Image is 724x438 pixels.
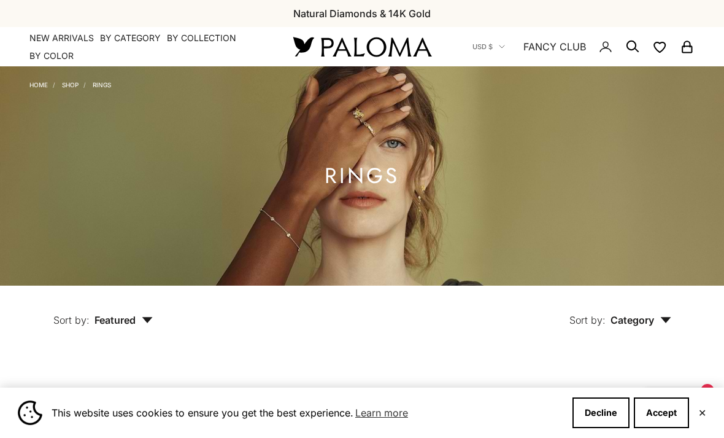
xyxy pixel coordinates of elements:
[52,404,563,422] span: This website uses cookies to ensure you get the best experience.
[610,314,671,326] span: Category
[523,39,586,55] a: FANCY CLUB
[93,81,111,88] a: Rings
[94,314,153,326] span: Featured
[569,314,606,326] span: Sort by:
[29,32,264,62] nav: Primary navigation
[167,32,236,44] summary: By Collection
[53,314,90,326] span: Sort by:
[25,286,181,337] button: Sort by: Featured
[29,81,48,88] a: Home
[541,286,699,337] button: Sort by: Category
[325,168,399,184] h1: Rings
[472,41,505,52] button: USD $
[472,41,493,52] span: USD $
[634,397,689,428] button: Accept
[18,401,42,425] img: Cookie banner
[698,409,706,416] button: Close
[29,50,74,62] summary: By Color
[62,81,79,88] a: Shop
[29,79,111,88] nav: Breadcrumb
[572,397,630,428] button: Decline
[472,27,695,66] nav: Secondary navigation
[353,404,410,422] a: Learn more
[293,6,431,22] p: Natural Diamonds & 14K Gold
[100,32,161,44] summary: By Category
[29,32,94,44] a: NEW ARRIVALS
